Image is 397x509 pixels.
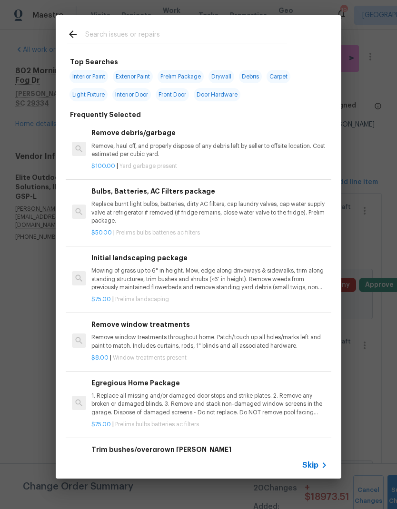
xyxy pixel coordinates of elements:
span: Front Door [156,88,189,101]
span: Light Fixture [69,88,108,101]
input: Search issues or repairs [85,29,287,43]
h6: Trim bushes/overgrown [PERSON_NAME] [91,444,328,455]
span: Interior Paint [69,70,108,83]
span: Prelims bulbs batteries ac filters [115,421,199,427]
h6: Top Searches [70,57,118,67]
p: | [91,162,328,170]
span: Prelims landscaping [115,296,169,302]
h6: Egregious Home Package [91,378,328,388]
span: Exterior Paint [113,70,153,83]
h6: Frequently Selected [70,109,141,120]
span: Skip [302,460,318,470]
h6: Bulbs, Batteries, AC Filters package [91,186,328,196]
span: $100.00 [91,163,115,169]
p: Mowing of grass up to 6" in height. Mow, edge along driveways & sidewalks, trim along standing st... [91,267,328,291]
p: | [91,421,328,429]
span: Drywall [208,70,234,83]
p: | [91,229,328,237]
span: Prelims bulbs batteries ac filters [116,230,200,235]
p: | [91,354,328,362]
span: $50.00 [91,230,112,235]
p: Remove, haul off, and properly dispose of any debris left by seller to offsite location. Cost est... [91,142,328,158]
p: Remove window treatments throughout home. Patch/touch up all holes/marks left and paint to match.... [91,333,328,350]
span: Carpet [267,70,290,83]
span: Debris [239,70,262,83]
span: Interior Door [112,88,151,101]
span: Yard garbage present [119,163,177,169]
span: $8.00 [91,355,109,361]
span: Prelim Package [158,70,204,83]
span: Door Hardware [194,88,240,101]
h6: Initial landscaping package [91,253,328,263]
p: 1. Replace all missing and/or damaged door stops and strike plates. 2. Remove any broken or damag... [91,392,328,416]
p: | [91,295,328,303]
span: $75.00 [91,296,111,302]
h6: Remove debris/garbage [91,127,328,138]
h6: Remove window treatments [91,319,328,330]
p: Replace burnt light bulbs, batteries, dirty AC filters, cap laundry valves, cap water supply valv... [91,200,328,225]
span: $75.00 [91,421,111,427]
span: Window treatments present [113,355,187,361]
